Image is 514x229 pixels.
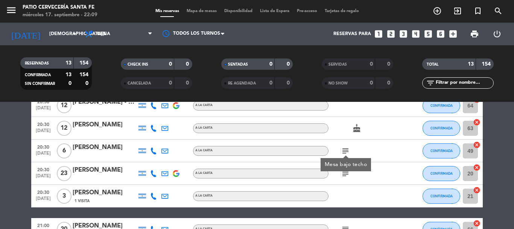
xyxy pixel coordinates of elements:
span: [DATE] [34,196,53,205]
strong: 0 [269,61,272,67]
div: [PERSON_NAME] [73,165,137,175]
span: 12 [57,98,71,113]
span: Tarjetas de regalo [321,9,363,13]
span: CHECK INS [128,63,148,66]
span: A LA CARTA [195,104,213,107]
button: menu [6,5,17,18]
button: CONFIRMADA [423,98,460,113]
strong: 13 [65,72,71,77]
div: [PERSON_NAME] - Regional [73,97,137,107]
i: cancel [473,141,481,149]
span: CONFIRMADA [430,149,453,153]
i: cancel [473,164,481,171]
span: TOTAL [427,63,438,66]
i: looks_6 [436,29,446,39]
span: 20:30 [34,120,53,128]
strong: 154 [482,61,492,67]
img: google-logo.png [173,170,179,177]
span: NO SHOW [328,81,348,85]
i: power_settings_new [493,29,502,38]
strong: 0 [186,80,190,86]
strong: 0 [387,80,392,86]
strong: 0 [169,80,172,86]
div: Patio Cervecería Santa Fe [23,4,97,11]
i: cancel [473,118,481,126]
span: CONFIRMADA [430,103,453,108]
span: SIN CONFIRMAR [25,82,55,86]
span: RESERVADAS [25,61,49,65]
strong: 0 [287,61,291,67]
div: [PERSON_NAME] [73,143,137,152]
span: RE AGENDADA [228,81,256,85]
span: [DATE] [34,106,53,114]
span: A LA CARTA [195,149,213,152]
i: turned_in_not [473,6,482,15]
strong: 154 [79,60,90,66]
i: exit_to_app [453,6,462,15]
i: looks_one [374,29,383,39]
button: CONFIRMADA [423,189,460,204]
i: arrow_drop_down [70,29,79,38]
span: 1 Visita [75,198,90,204]
span: CONFIRMADA [430,126,453,130]
span: Lista de Espera [256,9,293,13]
div: LOG OUT [486,23,508,45]
i: cancel [473,186,481,194]
button: CONFIRMADA [423,121,460,136]
strong: 0 [68,81,71,86]
strong: 0 [186,61,190,67]
span: CANCELADA [128,81,151,85]
div: miércoles 17. septiembre - 22:09 [23,11,97,19]
img: google-logo.png [173,102,179,109]
strong: 0 [169,61,172,67]
i: add_circle_outline [433,6,442,15]
i: add_box [448,29,458,39]
i: search [494,6,503,15]
span: A LA CARTA [195,172,213,175]
button: CONFIRMADA [423,166,460,181]
i: [DATE] [6,26,46,42]
span: Cena [97,31,110,37]
div: [PERSON_NAME] [73,188,137,198]
strong: 0 [387,61,392,67]
i: looks_3 [398,29,408,39]
strong: 13 [65,60,71,66]
i: cake [352,124,361,133]
strong: 0 [269,80,272,86]
span: SENTADAS [228,63,248,66]
span: CONFIRMADA [25,73,51,77]
span: CONFIRMADA [430,194,453,198]
span: 12 [57,121,71,136]
span: [DATE] [34,151,53,160]
strong: 0 [370,80,373,86]
i: subject [341,169,350,178]
i: cancel [473,220,481,227]
span: Mis reservas [152,9,183,13]
strong: 0 [370,61,373,67]
i: looks_4 [411,29,421,39]
span: print [470,29,479,38]
span: 20:30 [34,142,53,151]
span: [DATE] [34,174,53,182]
span: Disponibilidad [221,9,256,13]
i: looks_5 [423,29,433,39]
span: 3 [57,189,71,204]
i: filter_list [426,78,435,88]
span: 20:30 [34,165,53,174]
span: Mapa de mesas [183,9,221,13]
span: 6 [57,143,71,158]
input: Filtrar por nombre... [435,79,493,87]
span: 20:30 [34,188,53,196]
div: [PERSON_NAME] [73,120,137,130]
i: looks_two [386,29,396,39]
span: [DATE] [34,128,53,137]
strong: 13 [468,61,474,67]
span: Reservas para [333,31,371,37]
span: SERVIDAS [328,63,347,66]
div: Mesa bajo techo [325,161,367,169]
span: A LA CARTA [195,126,213,129]
span: 23 [57,166,71,181]
i: menu [6,5,17,16]
span: CONFIRMADA [430,171,453,175]
button: CONFIRMADA [423,143,460,158]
